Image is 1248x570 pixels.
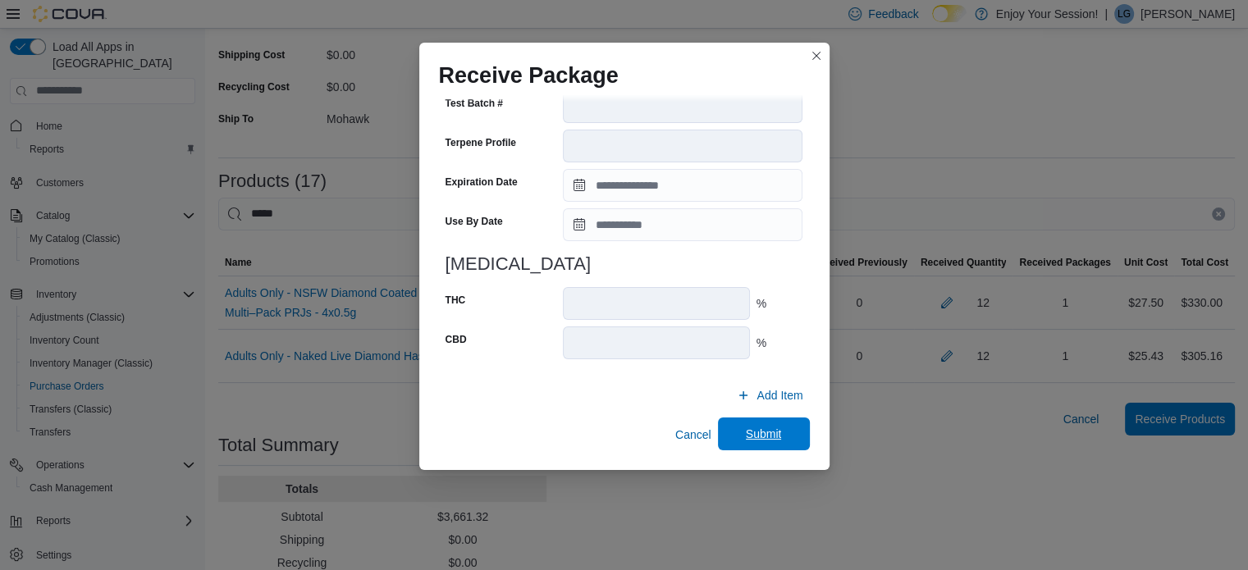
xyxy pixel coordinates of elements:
span: Add Item [757,387,802,404]
button: Closes this modal window [807,46,826,66]
label: Use By Date [446,215,503,228]
div: % [757,295,803,312]
button: Cancel [669,418,718,451]
h1: Receive Package [439,62,619,89]
label: Terpene Profile [446,136,516,149]
button: Submit [718,417,810,450]
span: Cancel [675,426,711,443]
button: Add Item [730,379,809,412]
div: % [757,335,803,351]
label: Expiration Date [446,176,518,189]
input: Press the down key to open a popover containing a calendar. [563,208,802,241]
label: Test Batch # [446,97,503,110]
h3: [MEDICAL_DATA] [446,254,803,274]
label: CBD [446,333,467,346]
input: Press the down key to open a popover containing a calendar. [563,169,802,202]
label: THC [446,294,466,307]
span: Submit [746,426,782,442]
